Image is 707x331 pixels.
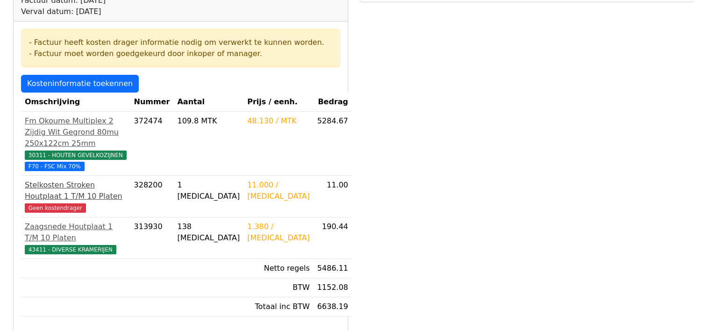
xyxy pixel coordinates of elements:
div: Fm Okoume Multiplex 2 Zijdig Wit Gegrond 80mu 250x122cm 25mm [25,115,127,149]
div: 48.130 / MTK [247,115,310,127]
a: Zaagsnede Houtplaat 1 T/M 10 Platen43411 - DIVERSE KRAMERIJEN [25,221,127,255]
td: 328200 [130,176,174,217]
span: F70 - FSC Mix 70% [25,162,85,171]
td: Totaal inc BTW [243,297,314,317]
th: Nummer [130,93,174,112]
span: 43411 - DIVERSE KRAMERIJEN [25,245,116,254]
td: BTW [243,278,314,297]
div: Stelkosten Stroken Houtplaat 1 T/M 10 Platen [25,180,127,202]
a: Stelkosten Stroken Houtplaat 1 T/M 10 PlatenGeen kostendrager [25,180,127,213]
td: 313930 [130,217,174,259]
div: 11.000 / [MEDICAL_DATA] [247,180,310,202]
div: - Factuur heeft kosten drager informatie nodig om verwerkt te kunnen worden. [29,37,332,48]
div: Verval datum: [DATE] [21,6,141,17]
td: 5284.67 [314,112,352,176]
td: Netto regels [243,259,314,278]
th: Omschrijving [21,93,130,112]
span: 30311 - HOUTEN GEVELKOZIJNEN [25,151,127,160]
a: Kosteninformatie toekennen [21,75,139,93]
th: Aantal [173,93,243,112]
td: 372474 [130,112,174,176]
td: 11.00 [314,176,352,217]
span: Geen kostendrager [25,203,86,213]
th: Prijs / eenh. [243,93,314,112]
div: 109.8 MTK [177,115,240,127]
td: 6638.19 [314,297,352,317]
div: 1 [MEDICAL_DATA] [177,180,240,202]
td: 190.44 [314,217,352,259]
a: Fm Okoume Multiplex 2 Zijdig Wit Gegrond 80mu 250x122cm 25mm30311 - HOUTEN GEVELKOZIJNEN F70 - FS... [25,115,127,172]
td: 5486.11 [314,259,352,278]
div: 1.380 / [MEDICAL_DATA] [247,221,310,244]
div: Zaagsnede Houtplaat 1 T/M 10 Platen [25,221,127,244]
div: - Factuur moet worden goedgekeurd door inkoper of manager. [29,48,332,59]
div: 138 [MEDICAL_DATA] [177,221,240,244]
th: Bedrag [314,93,352,112]
td: 1152.08 [314,278,352,297]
